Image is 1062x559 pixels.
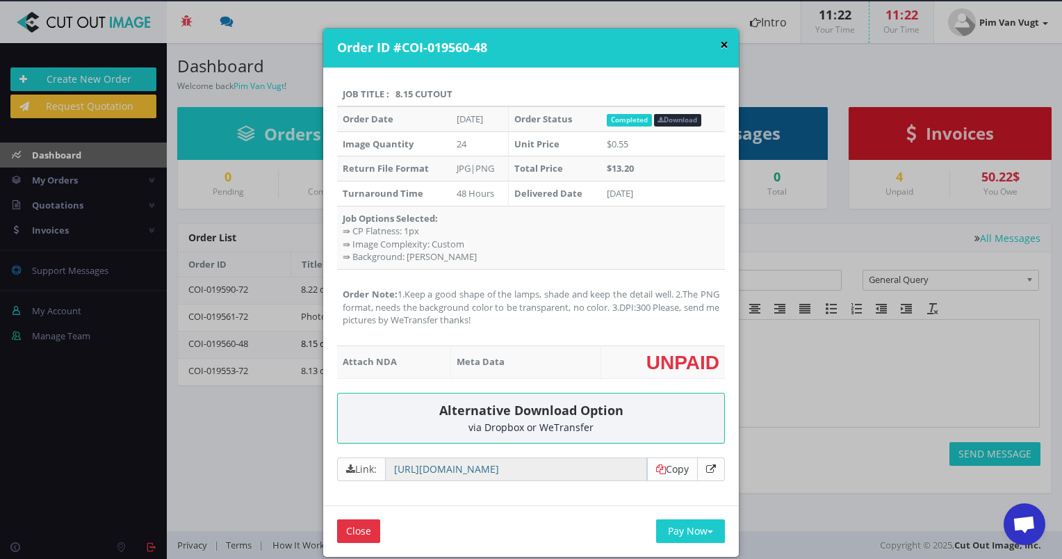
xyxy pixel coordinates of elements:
[601,181,725,206] td: [DATE]
[348,422,714,432] div: via Dropbox or WeTransfer
[337,269,725,346] td: 1.Keep a good shape of the lamps, shade and keep the detail well. 2.The PNG format, needs the bac...
[654,114,702,127] a: Download
[337,519,380,543] input: Close
[607,114,652,127] span: Completed
[343,288,398,300] strong: Order Note:
[607,162,634,175] strong: $13.20
[343,138,414,150] strong: Image Quantity
[337,39,728,57] h4: Order ID #COI-019560-48
[439,402,623,419] span: Alternative Download Option
[656,462,689,476] a: Copy
[343,162,429,175] strong: Return File Format
[514,113,572,125] strong: Order Status
[457,138,466,150] span: 24
[343,355,397,368] strong: Attach NDA
[1004,503,1045,545] a: Open chat
[451,106,508,131] td: [DATE]
[646,352,719,373] span: UNPAID
[451,156,508,181] td: JPG|PNG
[720,38,728,52] button: ×
[343,187,423,200] strong: Turnaround Time
[337,206,725,269] td: ⇛ CP Flatness: 1px ⇛ Image Complexity: Custom ⇛ Background: [PERSON_NAME]
[601,131,725,156] td: $0.55
[514,138,559,150] strong: Unit Price
[656,519,725,543] button: Pay Now
[343,113,393,125] strong: Order Date
[343,212,438,225] strong: Job Options Selected:
[337,457,385,481] span: Link:
[514,162,563,175] strong: Total Price
[514,187,582,200] strong: Delivered Date
[457,355,505,368] strong: Meta Data
[337,82,725,107] th: Job Title : 8.15 cutout
[451,181,508,206] td: 48 Hours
